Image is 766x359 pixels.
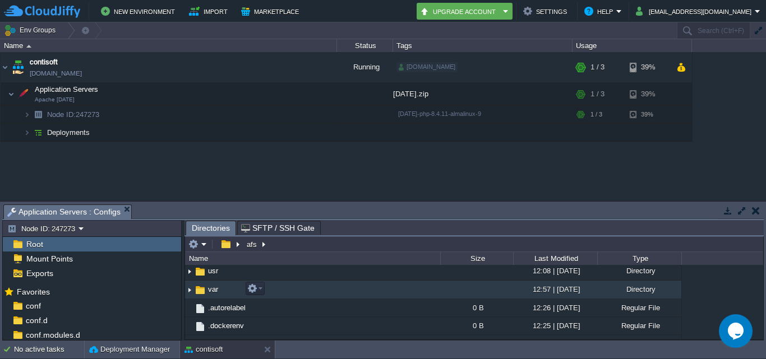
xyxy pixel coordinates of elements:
[35,96,75,103] span: Apache [DATE]
[30,57,58,68] a: contisoft
[630,83,666,105] div: 39%
[15,287,52,296] a: Favorites
[636,4,755,18] button: [EMAIL_ADDRESS][DOMAIN_NAME]
[1,52,10,82] img: AMDAwAAAACH5BAEAAAAALAAAAAABAAEAAAICRAEAOw==
[394,39,572,52] div: Tags
[101,4,178,18] button: New Environment
[24,124,30,141] img: AMDAwAAAACH5BAEAAAAALAAAAAABAAEAAAICRAEAOw==
[513,335,597,352] div: 12:26 | [DATE]
[1,39,336,52] div: Name
[523,4,570,18] button: Settings
[396,62,458,72] div: [DOMAIN_NAME]
[194,265,206,278] img: AMDAwAAAACH5BAEAAAAALAAAAAABAAEAAAICRAEAOw==
[241,4,302,18] button: Marketplace
[573,39,691,52] div: Usage
[24,254,75,264] a: Mount Points
[185,281,194,299] img: AMDAwAAAACH5BAEAAAAALAAAAAABAAEAAAICRAEAOw==
[10,52,26,82] img: AMDAwAAAACH5BAEAAAAALAAAAAABAAEAAAICRAEAOw==
[24,301,43,311] a: conf
[206,285,220,294] a: var
[630,52,666,82] div: 39%
[513,317,597,334] div: 12:25 | [DATE]
[185,236,763,252] input: Click to enter the path
[46,128,91,137] a: Deployments
[24,330,82,340] a: conf.modules.d
[4,4,80,18] img: CloudJiffy
[206,266,220,276] a: usr
[513,299,597,316] div: 12:26 | [DATE]
[46,110,101,119] a: Node ID:247273
[194,284,206,296] img: AMDAwAAAACH5BAEAAAAALAAAAAABAAEAAAICRAEAOw==
[24,239,45,249] a: Root
[185,335,194,352] img: AMDAwAAAACH5BAEAAAAALAAAAAABAAEAAAICRAEAOw==
[4,22,59,38] button: Env Groups
[30,106,46,123] img: AMDAwAAAACH5BAEAAAAALAAAAAABAAEAAAICRAEAOw==
[420,4,500,18] button: Upgrade Account
[590,83,605,105] div: 1 / 3
[338,39,393,52] div: Status
[194,320,206,333] img: AMDAwAAAACH5BAEAAAAALAAAAAABAAEAAAICRAEAOw==
[192,221,230,235] span: Directories
[584,4,616,18] button: Help
[597,262,681,279] div: Directory
[15,83,31,105] img: AMDAwAAAACH5BAEAAAAALAAAAAABAAEAAAICRAEAOw==
[7,223,79,234] button: Node ID: 247273
[46,110,101,119] span: 247273
[597,299,681,316] div: Regular File
[14,341,84,358] div: No active tasks
[186,252,440,265] div: Name
[15,287,52,297] span: Favorites
[30,124,46,141] img: AMDAwAAAACH5BAEAAAAALAAAAAABAAEAAAICRAEAOw==
[206,303,247,313] a: .autorelabel
[441,252,513,265] div: Size
[598,252,681,265] div: Type
[590,52,605,82] div: 1 / 3
[185,263,194,280] img: AMDAwAAAACH5BAEAAAAALAAAAAABAAEAAAICRAEAOw==
[194,302,206,315] img: AMDAwAAAACH5BAEAAAAALAAAAAABAAEAAAICRAEAOw==
[30,68,82,79] a: [DOMAIN_NAME]
[597,335,681,352] div: Regular File
[719,314,755,348] iframe: chat widget
[8,83,15,105] img: AMDAwAAAACH5BAEAAAAALAAAAAABAAEAAAICRAEAOw==
[514,252,597,265] div: Last Modified
[194,338,206,351] img: AMDAwAAAACH5BAEAAAAALAAAAAABAAEAAAICRAEAOw==
[34,85,100,94] span: Application Servers
[597,281,681,298] div: Directory
[34,85,100,94] a: Application ServersApache [DATE]
[241,221,315,235] span: SFTP / SSH Gate
[24,315,49,325] a: conf.d
[590,106,602,123] div: 1 / 3
[189,4,231,18] button: Import
[597,317,681,334] div: Regular File
[89,344,170,355] button: Deployment Manager
[398,110,481,117] span: [DATE]-php-8.4.11-almalinux-9
[513,281,597,298] div: 12:57 | [DATE]
[185,317,194,334] img: AMDAwAAAACH5BAEAAAAALAAAAAABAAEAAAICRAEAOw==
[185,299,194,316] img: AMDAwAAAACH5BAEAAAAALAAAAAABAAEAAAICRAEAOw==
[440,317,513,334] div: 0 B
[26,45,31,48] img: AMDAwAAAACH5BAEAAAAALAAAAAABAAEAAAICRAEAOw==
[24,106,30,123] img: AMDAwAAAACH5BAEAAAAALAAAAAABAAEAAAICRAEAOw==
[245,239,260,249] button: afs
[440,299,513,316] div: 0 B
[7,205,121,219] span: Application Servers : Configs
[440,335,513,352] div: 1 B
[206,321,246,330] a: .dockerenv
[393,83,573,105] div: [DATE].zip
[513,262,597,279] div: 12:08 | [DATE]
[337,52,393,82] div: Running
[184,344,223,355] button: contisoft
[24,268,55,278] a: Exports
